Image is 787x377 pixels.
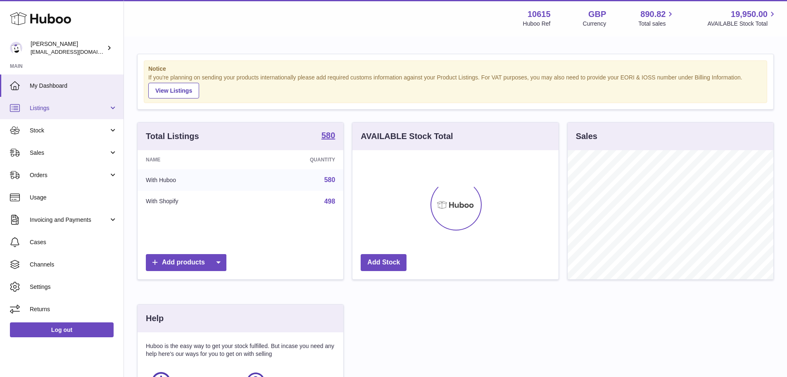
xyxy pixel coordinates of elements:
div: If you're planning on sending your products internationally please add required customs informati... [148,74,763,98]
td: With Huboo [138,169,249,191]
strong: 580 [321,131,335,139]
a: Log out [10,322,114,337]
div: [PERSON_NAME] [31,40,105,56]
a: 580 [324,176,335,183]
a: Add products [146,254,226,271]
td: With Shopify [138,191,249,212]
strong: GBP [588,9,606,20]
th: Name [138,150,249,169]
img: internalAdmin-10615@internal.huboo.com [10,42,22,54]
a: Add Stock [361,254,407,271]
span: [EMAIL_ADDRESS][DOMAIN_NAME] [31,48,121,55]
div: Currency [583,20,606,28]
span: Channels [30,261,117,269]
span: Total sales [638,20,675,28]
span: AVAILABLE Stock Total [707,20,777,28]
div: Huboo Ref [523,20,551,28]
a: 580 [321,131,335,141]
h3: AVAILABLE Stock Total [361,131,453,142]
span: 890.82 [640,9,666,20]
h3: Sales [576,131,597,142]
h3: Total Listings [146,131,199,142]
span: Returns [30,305,117,313]
span: Cases [30,238,117,246]
span: Invoicing and Payments [30,216,109,224]
span: 19,950.00 [731,9,768,20]
th: Quantity [249,150,344,169]
span: My Dashboard [30,82,117,90]
span: Settings [30,283,117,291]
strong: Notice [148,65,763,73]
span: Usage [30,194,117,202]
a: 19,950.00 AVAILABLE Stock Total [707,9,777,28]
span: Sales [30,149,109,157]
span: Orders [30,171,109,179]
p: Huboo is the easy way to get your stock fulfilled. But incase you need any help here's our ways f... [146,342,335,358]
strong: 10615 [528,9,551,20]
a: 890.82 Total sales [638,9,675,28]
h3: Help [146,313,164,324]
span: Stock [30,127,109,134]
a: 498 [324,198,335,205]
span: Listings [30,104,109,112]
a: View Listings [148,83,199,98]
